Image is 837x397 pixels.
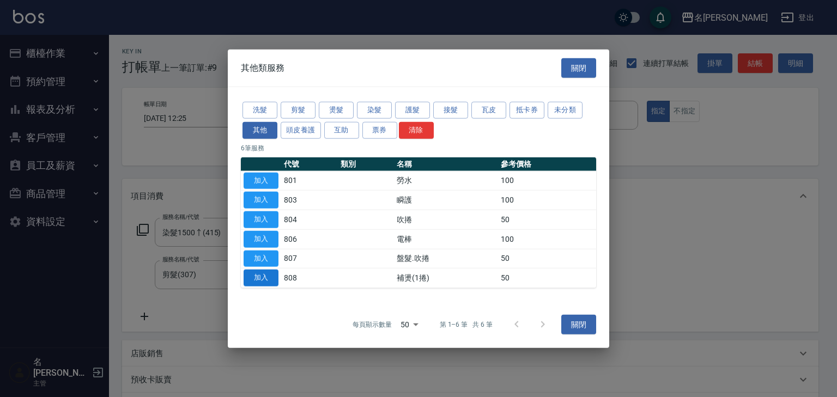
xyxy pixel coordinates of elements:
button: 頭皮養護 [281,121,321,138]
p: 6 筆服務 [241,143,596,152]
td: 803 [281,190,338,210]
td: 100 [498,229,596,249]
button: 票券 [362,121,397,138]
td: 804 [281,210,338,229]
button: 未分類 [548,102,583,119]
button: 加入 [244,192,278,209]
td: 806 [281,229,338,249]
button: 加入 [244,230,278,247]
td: 補燙(1捲) [394,268,498,288]
button: 護髮 [395,102,430,119]
td: 吹捲 [394,210,498,229]
button: 互助 [324,121,359,138]
button: 清除 [399,121,434,138]
button: 燙髮 [319,102,354,119]
th: 名稱 [394,157,498,171]
td: 100 [498,171,596,191]
button: 加入 [244,211,278,228]
th: 代號 [281,157,338,171]
button: 洗髮 [242,102,277,119]
p: 第 1–6 筆 共 6 筆 [440,320,493,329]
button: 加入 [244,250,278,267]
td: 盤髮.吹捲 [394,249,498,268]
td: 807 [281,249,338,268]
button: 加入 [244,172,278,189]
div: 50 [396,310,422,339]
td: 50 [498,268,596,288]
th: 參考價格 [498,157,596,171]
span: 其他類服務 [241,62,284,73]
button: 染髮 [357,102,392,119]
button: 剪髮 [281,102,316,119]
button: 關閉 [561,58,596,78]
button: 接髮 [433,102,468,119]
td: 電棒 [394,229,498,249]
button: 瓦皮 [471,102,506,119]
p: 每頁顯示數量 [353,320,392,329]
td: 808 [281,268,338,288]
th: 類別 [338,157,395,171]
td: 100 [498,190,596,210]
button: 關閉 [561,315,596,335]
td: 50 [498,249,596,268]
button: 其他 [242,121,277,138]
td: 50 [498,210,596,229]
td: 勞水 [394,171,498,191]
td: 801 [281,171,338,191]
button: 加入 [244,270,278,286]
button: 抵卡券 [510,102,544,119]
td: 瞬護 [394,190,498,210]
